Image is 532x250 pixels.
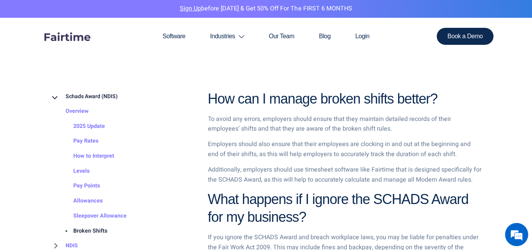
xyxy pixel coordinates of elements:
div: We'll Send Them to You [18,122,122,131]
a: Broken Shifts [58,224,107,239]
div: Need Schads Pay Rates? [13,106,67,112]
a: Book a Demo [437,28,494,45]
div: Submit [100,151,122,162]
a: Sign Up [180,4,201,13]
textarea: Enter details in the input field [4,181,147,209]
a: Pay Rates [58,134,98,149]
div: Minimize live chat window [127,4,145,22]
span: Book a Demo [448,33,483,39]
a: Allowances [58,194,103,209]
a: Our Team [257,18,307,55]
img: d_7003521856_operators_12627000000145009 [13,39,32,58]
a: How to Interpret [58,149,114,164]
a: Sleepover Allowance [58,209,127,224]
p: Employers should also ensure that their employees are clocking in and out at the beginning and en... [208,139,482,159]
a: Schads Award (NDIS) [50,90,118,104]
strong: How can I manage broken shifts better? [208,91,437,107]
a: Login [343,18,382,55]
a: Levels [58,164,90,179]
a: Blog [307,18,343,55]
p: before [DATE] & Get 50% Off for the FIRST 6 MONTHS [6,4,526,14]
a: Software [150,18,198,55]
p: To avoid any errors, employers should ensure that they maintain detailed records of their employe... [208,114,482,134]
a: 2025 Update [58,119,105,134]
strong: What happens if I ignore the SCHADS Award for my business? [208,191,468,225]
a: Overview [50,104,89,119]
p: Additionally, employers should use timesheet software like Fairtime that is designed specifically... [208,165,482,185]
a: Pay Points [58,179,100,194]
div: Need Schads Pay Rates? [40,43,130,54]
a: Industries [198,18,256,55]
